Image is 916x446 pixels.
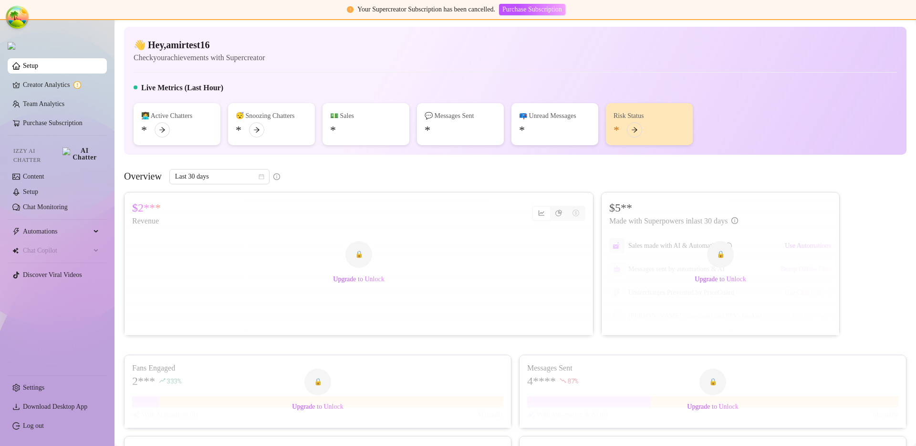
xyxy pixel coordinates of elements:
div: 🔒 [699,369,726,395]
span: Izzy AI Chatter [13,147,59,165]
a: Chat Monitoring [23,203,68,211]
div: 😴 Snoozing Chatters [236,111,307,121]
span: Download Desktop App [23,403,87,410]
div: 💵 Sales [330,111,402,121]
span: Upgrade to Unlock [292,403,343,411]
a: Creator Analytics exclamation-circle [23,77,99,93]
span: info-circle [273,173,280,180]
div: 👩‍💻 Active Chatters [141,111,213,121]
span: arrow-right [631,127,638,133]
a: Discover Viral Videos [23,271,82,278]
span: arrow-right [159,127,166,133]
h4: 👋 Hey, amirtest16 [134,38,265,52]
button: Upgrade to Unlock [679,399,746,414]
article: Check your achievements with Supercreator [134,52,265,64]
span: exclamation-circle [347,6,354,13]
span: Chat Copilot [23,243,91,258]
span: Upgrade to Unlock [695,276,746,283]
a: Purchase Subscription [499,6,565,13]
a: Team Analytics [23,100,64,107]
a: Settings [23,384,44,391]
h5: Live Metrics (Last Hour) [141,82,223,94]
span: arrow-right [253,127,260,133]
span: Your Supercreator Subscription has been cancelled. [357,6,495,13]
div: 💬 Messages Sent [425,111,496,121]
span: Upgrade to Unlock [333,276,384,283]
span: download [12,403,20,411]
div: 🔒 [707,241,734,268]
a: Setup [23,188,38,195]
article: Overview [124,169,162,183]
span: calendar [259,174,264,180]
span: Last 30 days [175,170,264,184]
div: Risk Status [614,111,685,121]
div: 🔒 [345,241,372,268]
img: Chat Copilot [12,247,19,254]
span: Upgrade to Unlock [687,403,738,411]
button: Upgrade to Unlock [325,272,392,287]
div: 📪 Unread Messages [519,111,591,121]
img: logo.svg [8,42,15,50]
a: Content [23,173,44,180]
button: Upgrade to Unlock [284,399,351,414]
span: Automations [23,224,91,239]
a: Log out [23,422,44,429]
span: thunderbolt [12,228,20,235]
span: Purchase Subscription [502,6,562,13]
button: Upgrade to Unlock [687,272,753,287]
img: AI Chatter [62,148,99,161]
button: Purchase Subscription [499,4,565,15]
div: 🔒 [304,369,331,395]
a: Setup [23,62,38,69]
button: Open Tanstack query devtools [8,8,27,27]
a: Purchase Subscription [23,119,83,127]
